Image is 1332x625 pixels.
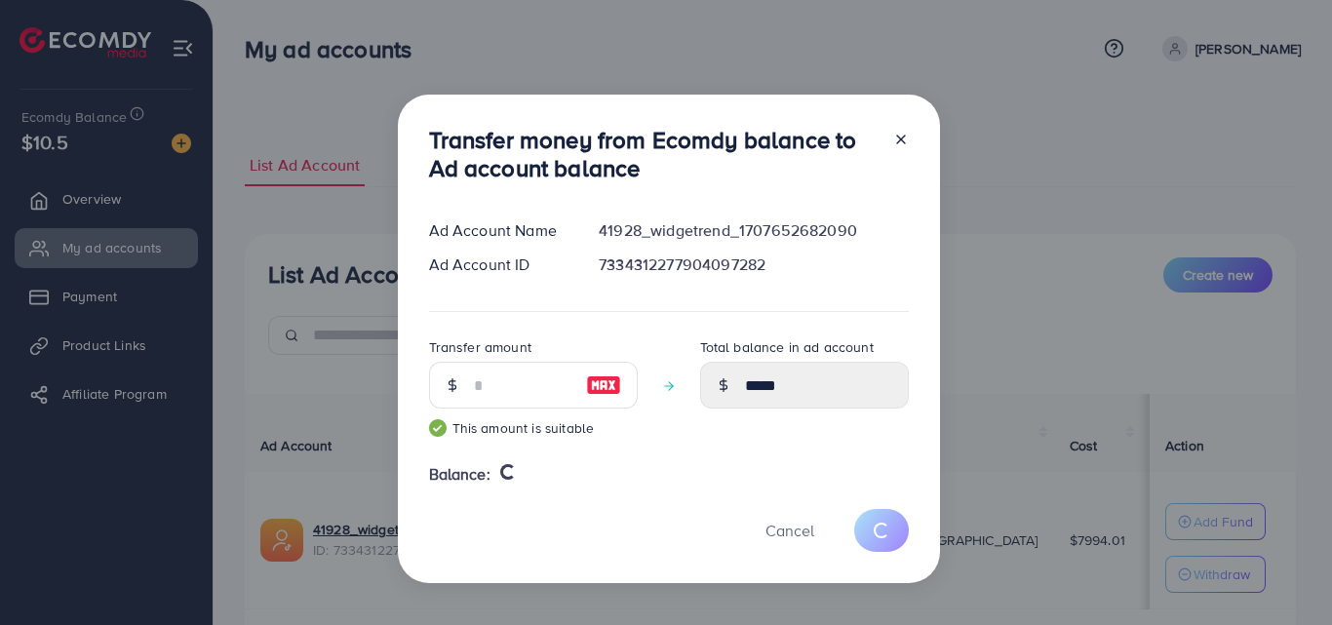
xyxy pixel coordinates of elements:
label: Transfer amount [429,337,531,357]
iframe: Chat [1249,537,1317,610]
div: Ad Account Name [413,219,584,242]
img: guide [429,419,447,437]
div: 7334312277904097282 [583,254,923,276]
small: This amount is suitable [429,418,638,438]
h3: Transfer money from Ecomdy balance to Ad account balance [429,126,878,182]
div: Ad Account ID [413,254,584,276]
span: Balance: [429,463,490,486]
div: 41928_widgetrend_1707652682090 [583,219,923,242]
button: Cancel [741,509,839,551]
label: Total balance in ad account [700,337,874,357]
img: image [586,373,621,397]
span: Cancel [765,520,814,541]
